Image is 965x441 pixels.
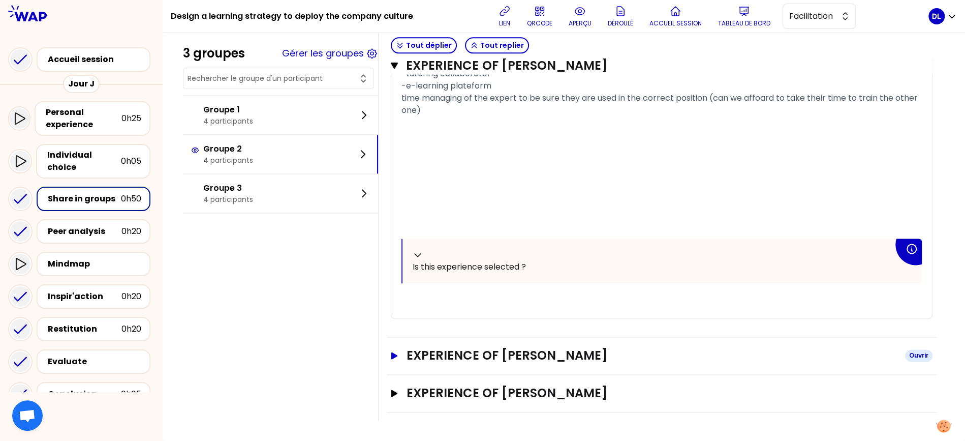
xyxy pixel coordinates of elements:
div: 0h50 [121,193,141,205]
p: 4 participants [203,155,253,165]
div: Share in groups [48,193,121,205]
span: Facilitation [789,10,835,22]
div: 3 groupes [183,45,245,62]
button: Gérer les groupes [282,46,364,61]
div: 0h20 [121,290,141,303]
div: Personal experience [46,106,121,131]
h3: Experience of [PERSON_NAME] [406,385,897,401]
div: Ouvrir [905,349,932,362]
div: Restitution [48,323,121,335]
button: Experience of [PERSON_NAME] [391,57,932,74]
p: Groupe 1 [203,104,253,116]
input: Rechercher le groupe d'un participant [188,73,357,83]
div: Mindmap [48,258,141,270]
span: Is this experience selected ? [413,261,526,273]
p: Déroulé [608,19,633,27]
p: Groupe 3 [203,182,253,194]
button: Facilitation [783,4,856,29]
div: 0h25 [121,112,141,125]
button: DL [928,8,957,24]
button: Tout replier [465,37,529,53]
button: aperçu [565,1,596,32]
button: Experience of [PERSON_NAME] [391,385,932,401]
button: Tableau de bord [714,1,774,32]
p: 4 participants [203,194,253,204]
button: lien [494,1,515,32]
div: Individual choice [47,149,121,173]
div: 0h05 [121,155,141,167]
p: aperçu [569,19,592,27]
p: Tableau de bord [718,19,770,27]
div: Accueil session [48,53,145,66]
h3: Experience of [PERSON_NAME] [406,57,893,74]
button: Experience of [PERSON_NAME]Ouvrir [391,347,932,364]
div: Jour J [63,75,100,93]
button: Accueil session [645,1,706,32]
div: Conclusion [48,388,121,400]
p: QRCODE [527,19,552,27]
div: 0h20 [121,323,141,335]
span: time managing of the expert to be sure they are used in the correct position (can we affoard to t... [401,92,920,116]
div: Peer analysis [48,225,121,238]
span: -e-learning plateform [401,80,491,92]
p: DL [932,11,941,21]
div: Inspir'action [48,290,121,303]
button: Déroulé [604,1,637,32]
p: Groupe 2 [203,143,253,155]
button: Tout déplier [391,37,457,53]
div: 0h05 [121,388,141,400]
div: Evaluate [48,356,141,368]
p: lien [499,19,510,27]
button: QRCODE [523,1,556,32]
button: Manage your preferences about cookies [930,414,957,438]
h3: Experience of [PERSON_NAME] [406,347,897,364]
p: 4 participants [203,116,253,126]
p: Accueil session [649,19,702,27]
div: 0h20 [121,225,141,238]
a: Ouvrir le chat [12,400,43,431]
